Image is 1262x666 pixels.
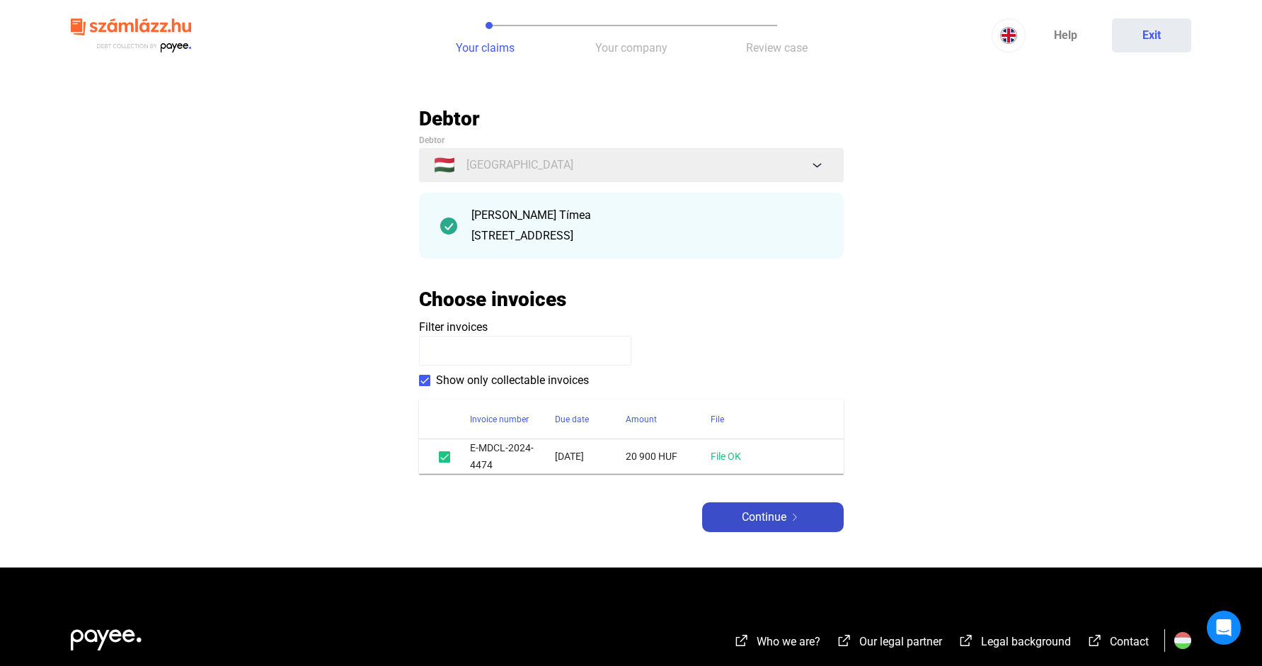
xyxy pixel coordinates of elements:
[733,633,750,648] img: external-link-white
[859,635,942,648] span: Our legal partner
[626,411,657,428] div: Amount
[419,320,488,334] span: Filter invoices
[555,411,589,428] div: Due date
[1174,632,1191,649] img: HU.svg
[711,451,741,462] a: File OK
[71,13,191,59] img: szamlazzhu-logo
[434,157,455,174] span: 🇭🇺
[742,509,786,526] span: Continue
[626,411,711,428] div: Amount
[1112,18,1191,52] button: Exit
[1000,27,1017,44] img: EN
[419,287,566,312] h2: Choose invoices
[456,41,515,55] span: Your claims
[470,411,555,428] div: Invoice number
[981,635,1071,648] span: Legal background
[958,633,975,648] img: external-link-white
[992,18,1026,52] button: EN
[471,227,822,244] div: [STREET_ADDRESS]
[836,637,942,650] a: external-link-whiteOur legal partner
[711,411,724,428] div: File
[1086,633,1103,648] img: external-link-white
[1110,635,1149,648] span: Contact
[733,637,820,650] a: external-link-whiteWho we are?
[419,106,844,131] h2: Debtor
[471,207,822,224] div: [PERSON_NAME] Tímea
[555,411,626,428] div: Due date
[71,621,142,650] img: white-payee-white-dot.svg
[419,148,844,182] button: 🇭🇺[GEOGRAPHIC_DATA]
[1086,637,1149,650] a: external-link-whiteContact
[711,411,827,428] div: File
[466,157,573,174] span: [GEOGRAPHIC_DATA]
[746,41,808,55] span: Review case
[419,135,444,145] span: Debtor
[470,439,555,474] td: E-MDCL-2024-4474
[555,439,626,474] td: [DATE]
[470,411,529,428] div: Invoice number
[436,372,589,389] span: Show only collectable invoices
[440,218,457,235] img: checkmark-darker-green-circle
[958,637,1071,650] a: external-link-whiteLegal background
[626,439,711,474] td: 20 900 HUF
[836,633,853,648] img: external-link-white
[786,514,803,521] img: arrow-right-white
[1207,611,1241,645] div: Open Intercom Messenger
[757,635,820,648] span: Who we are?
[595,41,667,55] span: Your company
[1026,18,1105,52] a: Help
[702,502,844,532] button: Continuearrow-right-white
